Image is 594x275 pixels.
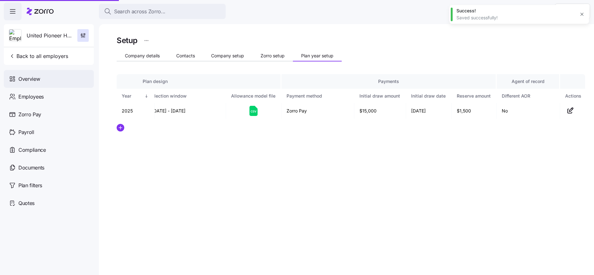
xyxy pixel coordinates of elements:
a: Documents [4,159,94,176]
div: Payments [287,78,491,85]
span: Overview [18,75,40,83]
td: $1,500 [452,103,497,119]
div: Allowance model file [231,93,275,99]
td: Zorro Pay [281,103,354,119]
div: Sorted descending [144,94,149,98]
a: Zorro Pay [4,106,94,123]
img: Employer logo [9,29,21,42]
span: Plan year setup [301,54,333,58]
span: Payroll [18,128,34,136]
a: Employees [4,88,94,106]
span: Zorro Pay [18,111,41,118]
span: Employees [18,93,44,101]
span: Search across Zorro... [114,8,165,16]
h1: Setup [117,35,138,45]
td: [DATE] - [DATE] [147,103,226,119]
a: Overview [4,70,94,88]
td: No [497,103,560,119]
div: Different AOR [502,93,554,99]
button: Search across Zorro... [99,4,226,19]
div: Initial draw amount [359,93,400,99]
span: United Pioneer Home [27,32,72,40]
span: Plan filters [18,182,42,189]
a: Plan filters [4,176,94,194]
span: Documents [18,164,44,172]
div: Saved successfully! [456,15,575,21]
div: Agent of record [502,78,554,85]
svg: add icon [117,124,124,131]
span: Compliance [18,146,46,154]
a: Payroll [4,123,94,141]
button: Back to all employers [6,50,71,62]
span: Back to all employers [9,52,68,60]
span: Quotes [18,199,35,207]
div: Year [122,93,143,99]
a: Quotes [4,194,94,212]
span: Company details [125,54,160,58]
div: Election window [152,93,220,99]
td: 2025 [117,103,155,119]
div: Payment method [287,93,348,99]
span: Company setup [211,54,244,58]
a: Compliance [4,141,94,159]
span: Contacts [176,54,195,58]
td: $15,000 [354,103,406,119]
span: Zorro setup [261,54,285,58]
div: Reserve amount [457,93,491,99]
div: Success! [456,8,575,14]
div: Initial draw date [411,93,446,99]
div: Plan design [35,78,275,85]
div: Actions [565,93,581,99]
td: [DATE] [406,103,452,119]
th: YearSorted descending [117,89,155,103]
